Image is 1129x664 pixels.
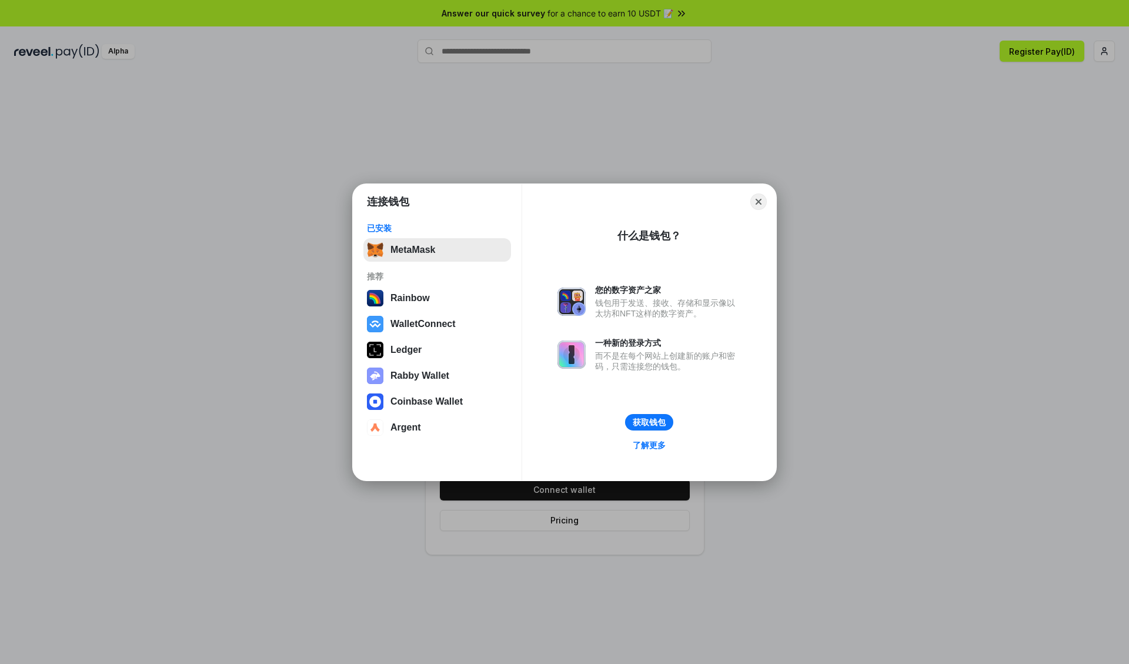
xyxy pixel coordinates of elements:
[390,245,435,255] div: MetaMask
[617,229,681,243] div: 什么是钱包？
[363,416,511,439] button: Argent
[390,345,422,355] div: Ledger
[390,371,449,381] div: Rabby Wallet
[367,290,383,306] img: svg+xml,%3Csvg%20width%3D%22120%22%20height%3D%22120%22%20viewBox%3D%220%200%20120%20120%22%20fil...
[367,419,383,436] img: svg+xml,%3Csvg%20width%3D%2228%22%20height%3D%2228%22%20viewBox%3D%220%200%2028%2028%22%20fill%3D...
[626,438,673,453] a: 了解更多
[367,316,383,332] img: svg+xml,%3Csvg%20width%3D%2228%22%20height%3D%2228%22%20viewBox%3D%220%200%2028%2028%22%20fill%3D...
[595,285,741,295] div: 您的数字资产之家
[367,271,507,282] div: 推荐
[367,393,383,410] img: svg+xml,%3Csvg%20width%3D%2228%22%20height%3D%2228%22%20viewBox%3D%220%200%2028%2028%22%20fill%3D...
[367,223,507,233] div: 已安装
[367,195,409,209] h1: 连接钱包
[390,396,463,407] div: Coinbase Wallet
[390,319,456,329] div: WalletConnect
[595,338,741,348] div: 一种新的登录方式
[367,342,383,358] img: svg+xml,%3Csvg%20xmlns%3D%22http%3A%2F%2Fwww.w3.org%2F2000%2Fsvg%22%20width%3D%2228%22%20height%3...
[363,338,511,362] button: Ledger
[367,242,383,258] img: svg+xml,%3Csvg%20fill%3D%22none%22%20height%3D%2233%22%20viewBox%3D%220%200%2035%2033%22%20width%...
[625,414,673,431] button: 获取钱包
[363,312,511,336] button: WalletConnect
[363,238,511,262] button: MetaMask
[363,390,511,413] button: Coinbase Wallet
[633,440,666,451] div: 了解更多
[367,368,383,384] img: svg+xml,%3Csvg%20xmlns%3D%22http%3A%2F%2Fwww.w3.org%2F2000%2Fsvg%22%20fill%3D%22none%22%20viewBox...
[390,422,421,433] div: Argent
[557,288,586,316] img: svg+xml,%3Csvg%20xmlns%3D%22http%3A%2F%2Fwww.w3.org%2F2000%2Fsvg%22%20fill%3D%22none%22%20viewBox...
[363,364,511,388] button: Rabby Wallet
[363,286,511,310] button: Rainbow
[557,341,586,369] img: svg+xml,%3Csvg%20xmlns%3D%22http%3A%2F%2Fwww.w3.org%2F2000%2Fsvg%22%20fill%3D%22none%22%20viewBox...
[390,293,430,303] div: Rainbow
[633,417,666,428] div: 获取钱包
[750,193,767,210] button: Close
[595,351,741,372] div: 而不是在每个网站上创建新的账户和密码，只需连接您的钱包。
[595,298,741,319] div: 钱包用于发送、接收、存储和显示像以太坊和NFT这样的数字资产。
